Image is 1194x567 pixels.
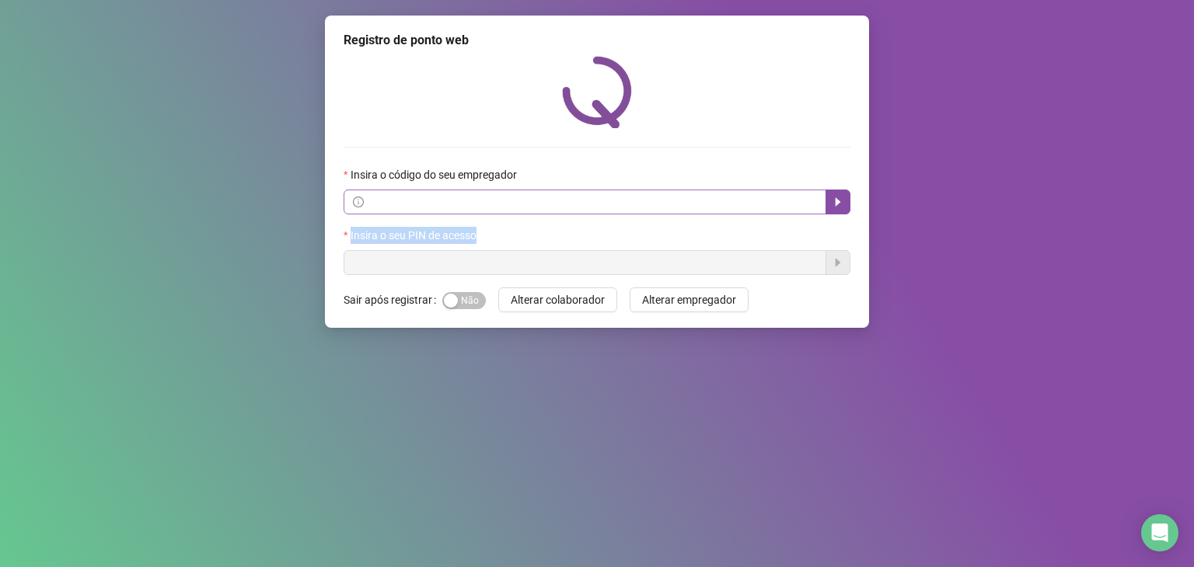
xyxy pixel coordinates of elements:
[642,291,736,308] span: Alterar empregador
[630,287,749,312] button: Alterar empregador
[344,287,442,312] label: Sair após registrar
[1141,514,1178,551] div: Open Intercom Messenger
[498,287,617,312] button: Alterar colaborador
[832,196,844,208] span: caret-right
[344,166,527,183] label: Insira o código do seu empregador
[344,227,487,244] label: Insira o seu PIN de acesso
[511,291,605,308] span: Alterar colaborador
[353,197,364,207] span: info-circle
[562,56,632,128] img: QRPoint
[344,31,850,50] div: Registro de ponto web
